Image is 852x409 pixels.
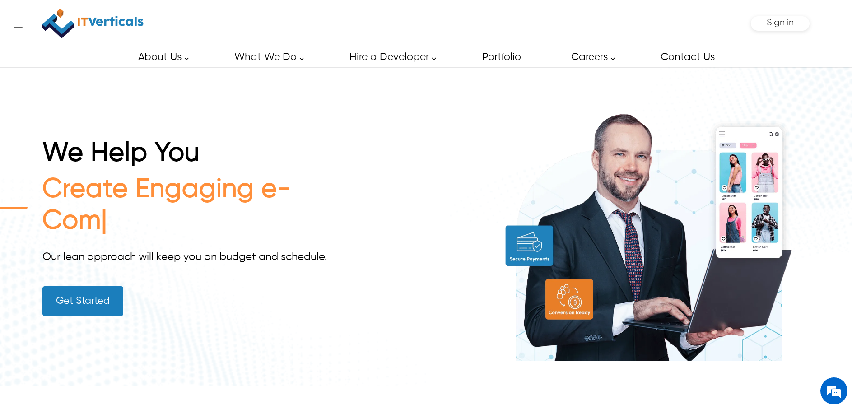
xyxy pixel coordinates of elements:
span: Create Engaging e-Com [42,177,291,234]
a: Sign in [767,21,794,27]
a: About Us [128,47,194,67]
img: build [488,93,810,361]
a: Hire a Developer [339,47,441,67]
a: Contact Us [650,47,724,67]
a: Portfolio [472,47,531,67]
a: What We Do [224,47,309,67]
span: Sign in [767,18,794,28]
a: Get Started [42,286,123,316]
div: Our lean approach will keep you on budget and schedule. [42,251,349,264]
h1: We Help You [42,138,349,174]
img: IT Verticals Inc [42,5,144,42]
a: Careers [561,47,620,67]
